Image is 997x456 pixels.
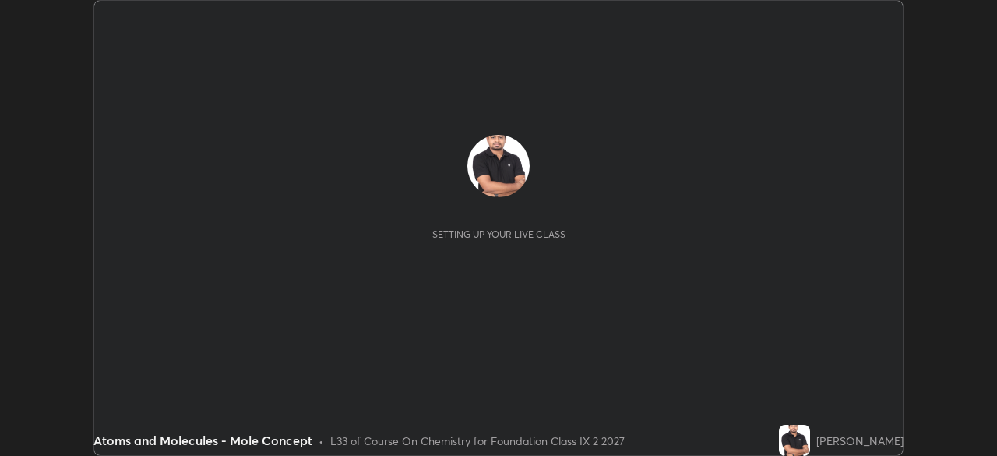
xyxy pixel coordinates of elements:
img: 5fba970c85c7484fbef5fa1617cbed6b.jpg [467,135,530,197]
img: 5fba970c85c7484fbef5fa1617cbed6b.jpg [779,425,810,456]
div: • [319,433,324,449]
div: L33 of Course On Chemistry for Foundation Class IX 2 2027 [330,433,625,449]
div: Atoms and Molecules - Mole Concept [93,431,312,450]
div: Setting up your live class [432,228,565,240]
div: [PERSON_NAME] [816,433,904,449]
